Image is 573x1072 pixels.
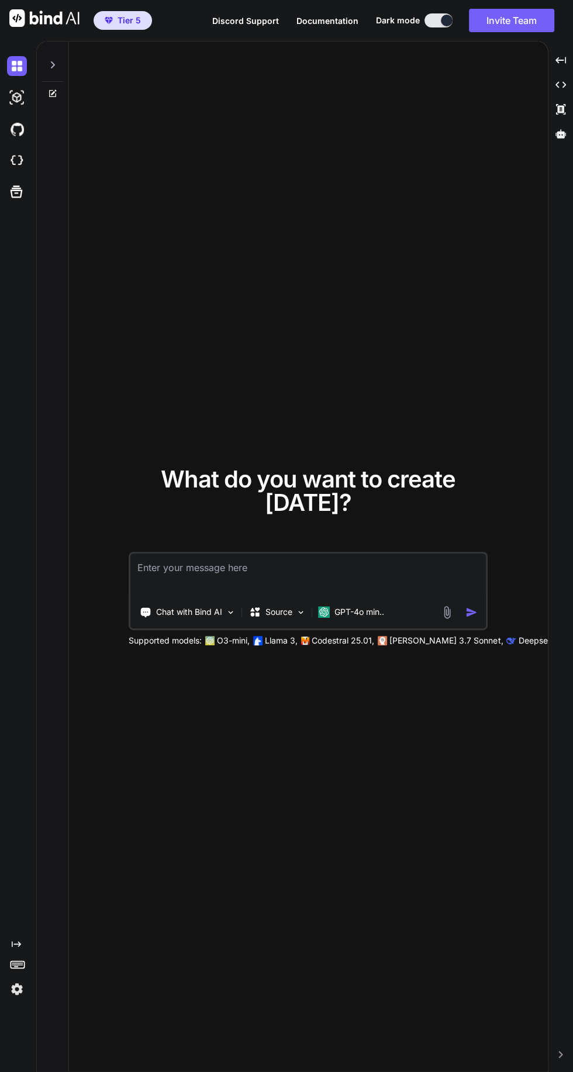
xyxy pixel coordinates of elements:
p: O3-mini, [217,635,250,646]
img: GPT-4 [205,636,215,645]
span: Dark mode [376,15,420,26]
img: premium [105,17,113,24]
img: Pick Tools [226,607,236,617]
button: Discord Support [212,15,279,27]
img: claude [378,636,387,645]
span: Discord Support [212,16,279,26]
img: Llama2 [253,636,263,645]
img: Mistral-AI [301,637,309,645]
span: Documentation [296,16,358,26]
img: settings [7,979,27,999]
img: claude [506,636,516,645]
p: GPT-4o min.. [334,606,384,618]
p: Source [265,606,292,618]
img: githubDark [7,119,27,139]
img: Bind AI [9,9,80,27]
img: attachment [440,606,454,619]
img: darkChat [7,56,27,76]
img: Pick Models [296,607,306,617]
p: Llama 3, [265,635,298,646]
p: [PERSON_NAME] 3.7 Sonnet, [389,635,503,646]
img: icon [465,606,478,618]
p: Chat with Bind AI [156,606,222,618]
p: Codestral 25.01, [312,635,374,646]
img: GPT-4o mini [318,606,330,618]
button: Documentation [296,15,358,27]
p: Supported models: [129,635,202,646]
span: Tier 5 [118,15,141,26]
img: cloudideIcon [7,151,27,171]
button: premiumTier 5 [94,11,152,30]
span: What do you want to create [DATE]? [161,465,455,517]
img: darkAi-studio [7,88,27,108]
p: Deepseek R1 [518,635,568,646]
button: Invite Team [469,9,554,32]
